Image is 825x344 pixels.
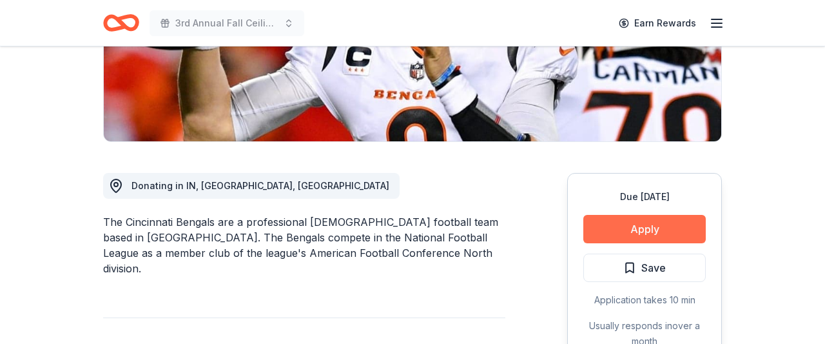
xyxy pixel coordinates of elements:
a: Home [103,8,139,38]
div: Due [DATE] [583,189,706,205]
button: 3rd Annual Fall Ceilidh and Fundraiser [150,10,304,36]
div: The Cincinnati Bengals are a professional [DEMOGRAPHIC_DATA] football team based in [GEOGRAPHIC_D... [103,214,505,276]
button: Apply [583,215,706,243]
a: Earn Rewards [611,12,704,35]
div: Application takes 10 min [583,292,706,308]
span: Donating in IN, [GEOGRAPHIC_DATA], [GEOGRAPHIC_DATA] [131,180,389,191]
span: Save [641,259,666,276]
span: 3rd Annual Fall Ceilidh and Fundraiser [175,15,278,31]
button: Save [583,254,706,282]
